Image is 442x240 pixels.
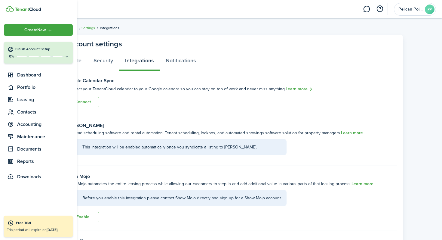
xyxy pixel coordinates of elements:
span: Downloads [17,173,41,180]
a: Learn more [351,182,373,186]
span: Contacts [17,108,73,116]
b: [DATE]. [47,227,58,232]
button: Finish Account Setup0% [4,42,73,64]
a: Reports [4,156,73,167]
span: Pelican Pointe Partners, LLC [398,7,422,11]
avatar-text: PP [425,5,434,14]
a: Learn more [286,86,313,93]
settings-fieldset-title: [PERSON_NAME] [66,123,397,128]
panel-main-title: Account settings [66,38,122,50]
img: TenantCloud [15,8,41,11]
p: 0% [8,54,15,59]
button: Connect [66,97,99,107]
span: Integrations [100,25,119,31]
explanation-description: This integration will be enabled automatically once you syndicate a listing to [PERSON_NAME]. [82,144,282,150]
span: Connect your TenantCloud calendar to your Google calendar so you can stay on top of work and neve... [66,86,286,92]
a: Learn more [341,131,363,136]
button: Open resource center [375,4,385,14]
span: Reports [17,158,73,165]
a: Notifications [160,53,202,71]
a: Security [87,53,119,71]
span: Accounting [17,121,73,128]
span: Documents [17,145,73,153]
div: Free Trial [16,220,70,226]
p: Trial [7,227,70,232]
span: Create New [24,28,46,32]
span: The lead scheduling software and rental automation. Tenant scheduling, lockbox, and automated sho... [66,130,341,136]
span: Portfolio [17,84,73,91]
h3: Google Calendar Sync [66,77,397,84]
span: Show Mojo automates the entire leasing process while allowing our customers to step in and add ad... [66,181,351,187]
span: Leasing [17,96,73,103]
span: Maintenance [17,133,73,140]
button: Open menu [4,24,73,36]
a: Settings [81,25,95,31]
span: period will expire on [14,227,58,232]
explanation-description: Before you enable this integration please contact Show Mojo directly and sign up for a Show Mojo ... [82,195,282,201]
img: TenantCloud [6,6,14,12]
a: Messaging [361,2,372,17]
settings-fieldset-title: Show Mojo [66,174,397,179]
h4: Finish Account Setup [15,47,69,52]
a: Free TrialTrialperiod will expire on[DATE]. [4,216,73,237]
span: Dashboard [17,71,73,79]
button: Enable [66,212,99,222]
